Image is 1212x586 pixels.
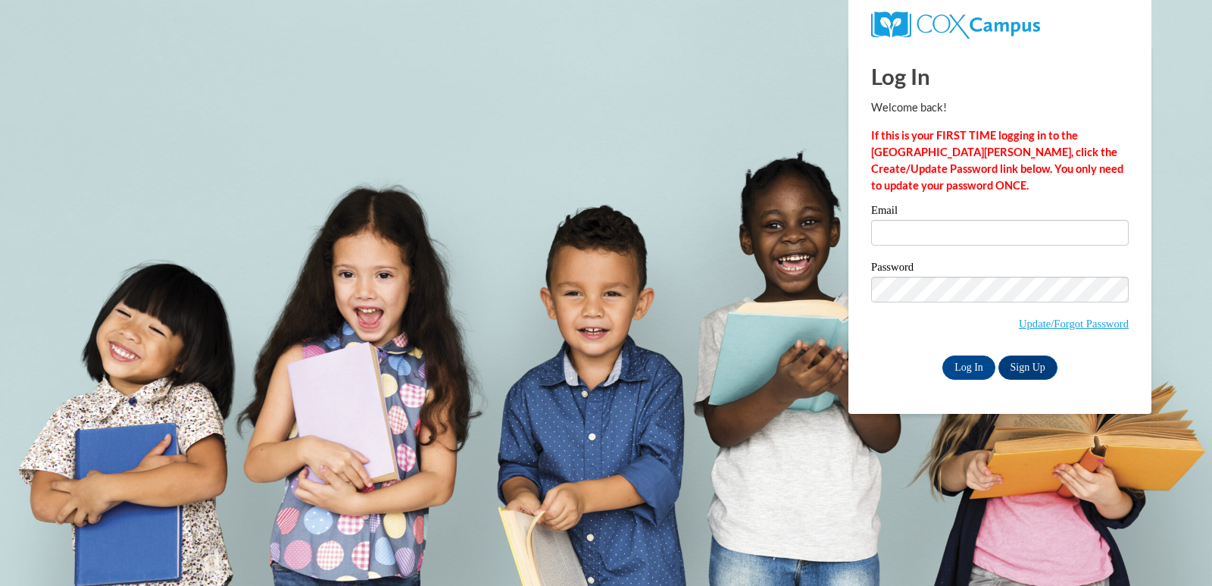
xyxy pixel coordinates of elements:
h1: Log In [871,61,1129,92]
img: COX Campus [871,11,1040,39]
a: Update/Forgot Password [1019,318,1129,330]
label: Password [871,262,1129,277]
p: Welcome back! [871,99,1129,116]
a: COX Campus [871,17,1040,30]
label: Email [871,205,1129,220]
strong: If this is your FIRST TIME logging in to the [GEOGRAPHIC_DATA][PERSON_NAME], click the Create/Upd... [871,129,1123,192]
input: Log In [942,356,995,380]
a: Sign Up [998,356,1057,380]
